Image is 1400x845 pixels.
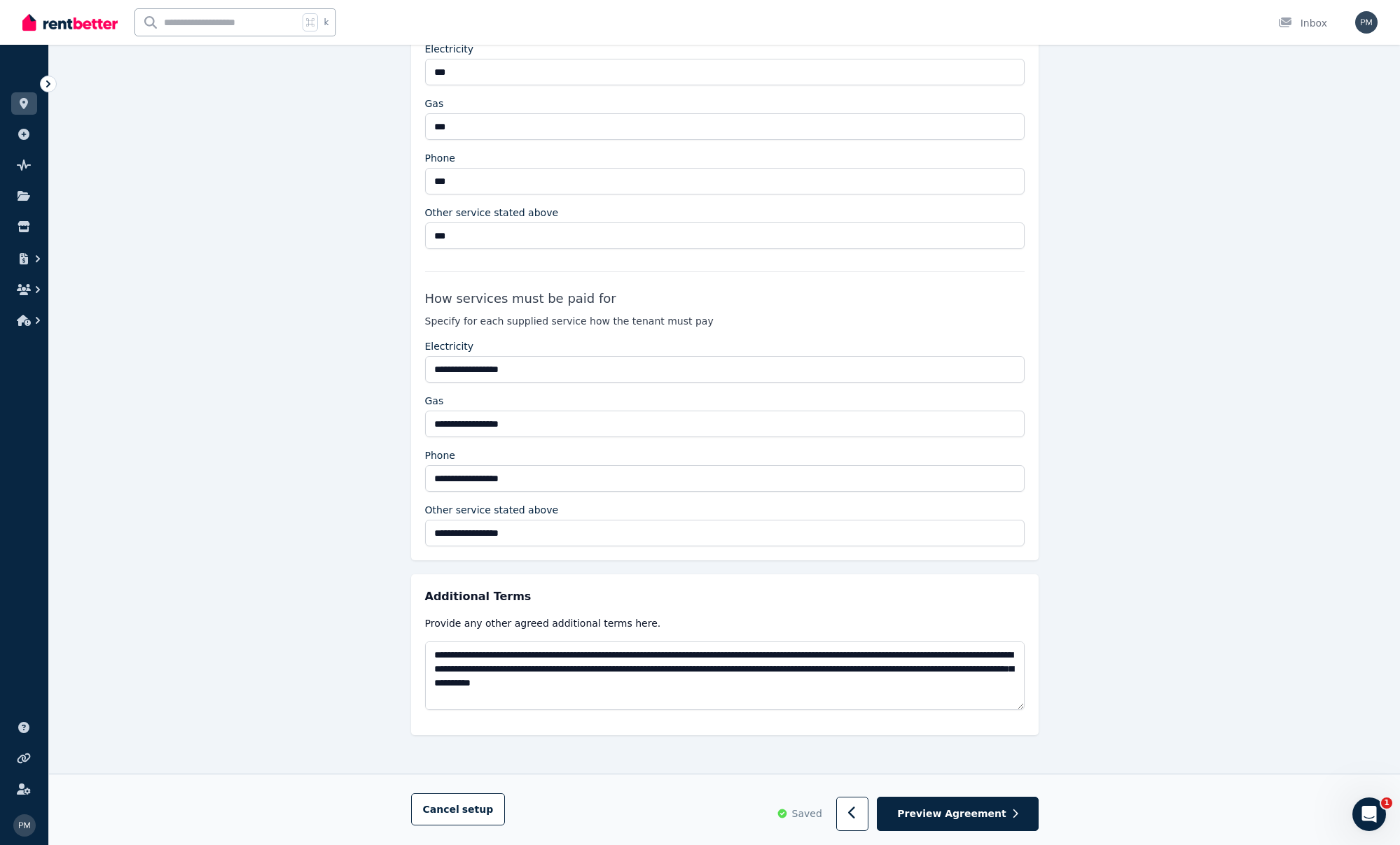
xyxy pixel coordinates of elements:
img: Profile image for The RentBetter Team [40,8,62,30]
span: 1 [1381,797,1392,809]
button: Home [219,6,246,32]
textarea: Message… [12,429,268,453]
div: The RentBetter Team says… [11,378,269,678]
label: Gas [425,97,444,111]
h1: The RentBetter Team [68,13,185,24]
label: Electricity [425,339,474,353]
div: Hi there 👋 This is Fin speaking. I’m here to answer your questions, but you’ll always have the op... [22,89,219,143]
label: Phone [425,151,455,165]
span: Saved [792,807,822,821]
div: The RentBetter Team says… [11,319,269,378]
div: You're correct to be cautious about the rent increase timing. Generally, fixed-term agreements ca... [11,378,269,676]
button: Emoji picker [22,458,33,469]
button: Start recording [89,458,100,469]
button: Upload attachment [67,458,78,469]
div: The RentBetter Team says… [11,80,269,153]
button: go back [9,6,36,32]
p: How services must be paid for [425,283,1025,314]
img: PATRICIA MCGIRL [13,814,36,837]
div: What can we help with [DATE]? [22,162,176,176]
button: Preview Agreement [877,797,1038,832]
div: Hi there 👋 This is Fin speaking. I’m here to answer your questions, but you’ll always have the op... [11,80,230,152]
button: Cancelsetup [411,794,506,826]
span: setup [462,803,494,817]
div: Please make sure to click the options to 'get more help' if we haven't answered your question. [22,327,219,369]
div: I am preparing a new lease for [STREET_ADDRESS]. I have advertised the property at $500 per week.... [62,204,258,299]
img: PATRICIA MCGIRL [1355,11,1378,34]
button: Send a message… [240,453,263,475]
span: Cancel [423,804,494,816]
label: Other service stated above [425,503,559,517]
button: Gif picker [44,458,55,469]
span: k [324,17,328,28]
label: Gas [425,394,444,408]
label: Electricity [425,42,474,56]
p: Provide any other agreed additional terms here. [425,616,1025,630]
label: Phone [425,448,455,462]
div: Close [246,6,271,31]
label: Other service stated above [425,206,559,220]
div: You're correct to be cautious about the rent increase timing. Generally, fixed-term agreements ca... [22,387,258,455]
span: Preview Agreement [897,807,1006,821]
img: RentBetter [22,12,118,33]
div: The RentBetter Team says… [11,153,269,195]
div: Please make sure to click the options to 'get more help' if we haven't answered your question. [11,319,230,377]
div: PATRICIA says… [11,195,269,319]
span: Additional Terms [425,588,532,605]
div: What can we help with [DATE]? [11,153,187,184]
div: Inbox [1278,16,1327,30]
p: Specify for each supplied service how the tenant must pay [425,314,1025,328]
iframe: Intercom live chat [1352,797,1386,831]
div: I am preparing a new lease for [STREET_ADDRESS]. I have advertised the property at $500 per week.... [50,195,269,308]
